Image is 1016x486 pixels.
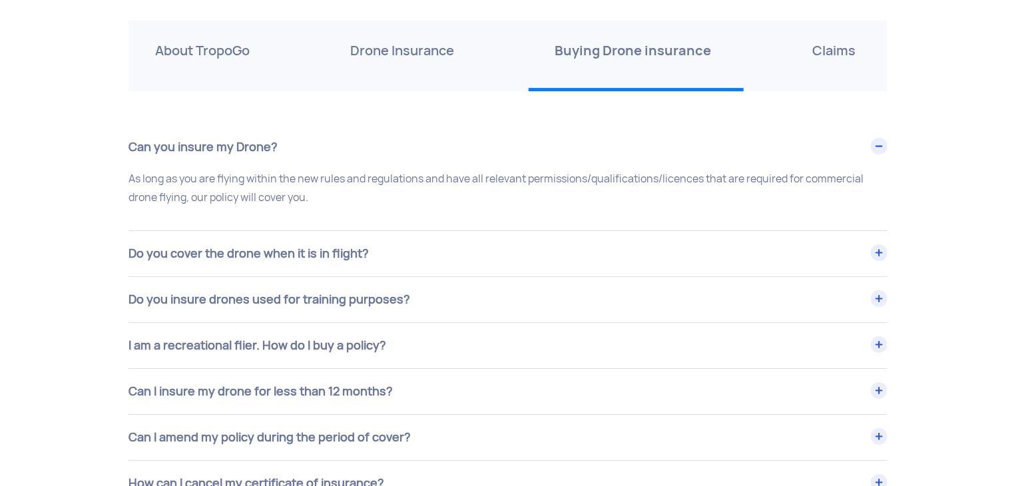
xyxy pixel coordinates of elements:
p: Buying Drone insurance [555,40,712,61]
p: Drone Insurance [350,40,454,61]
div: Do you cover the drone when it is in flight? [128,231,888,276]
div: Can I insure my drone for less than 12 months? [128,369,888,414]
p: Claims [812,40,856,61]
div: I am a recreational flier. How do I buy a policy? [128,323,888,368]
p: About TropoGo [155,40,250,61]
div: Do you insure drones used for training purposes? [128,277,888,322]
div: Can you insure my Drone? [128,124,888,170]
div: Can I amend my policy during the period of cover? [128,415,888,460]
p: As long as you are flying within the new rules and regulations and have all relevant permissions/... [128,170,888,207]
